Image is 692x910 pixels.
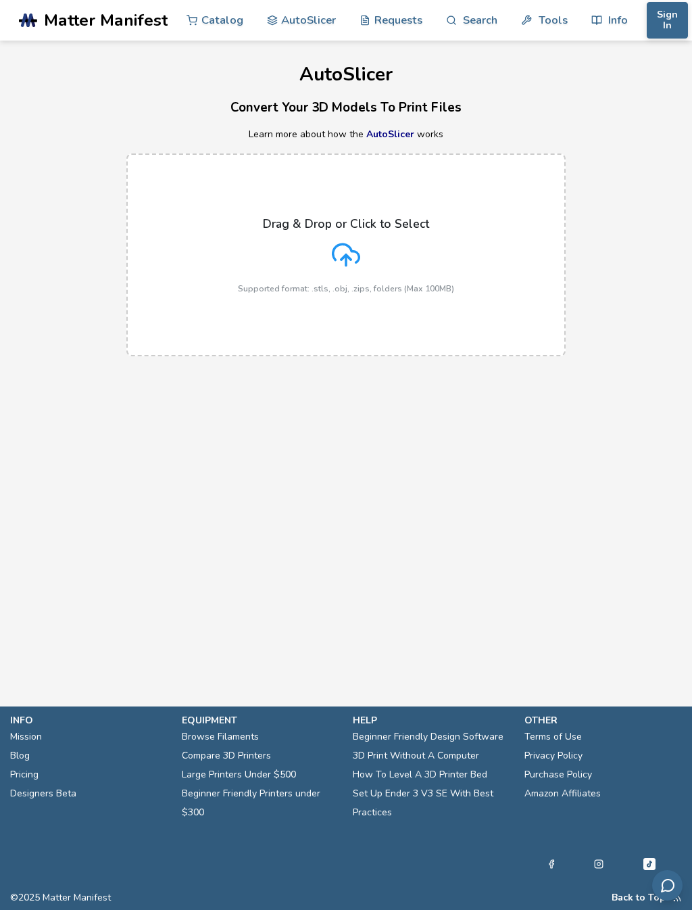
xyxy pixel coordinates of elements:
a: Privacy Policy [524,746,583,765]
a: Instagram [594,856,603,872]
a: AutoSlicer [366,128,414,141]
button: Back to Top [612,892,666,903]
a: Tiktok [641,856,658,872]
a: Set Up Ender 3 V3 SE With Best Practices [353,784,511,822]
p: Drag & Drop or Click to Select [263,217,429,231]
button: Sign In [647,2,688,39]
p: info [10,713,168,727]
a: Terms of Use [524,727,582,746]
p: other [524,713,683,727]
a: 3D Print Without A Computer [353,746,479,765]
a: Large Printers Under $500 [182,765,296,784]
span: © 2025 Matter Manifest [10,892,111,903]
a: Blog [10,746,30,765]
span: Matter Manifest [44,11,168,30]
button: Send feedback via email [652,870,683,901]
a: Mission [10,727,42,746]
a: Browse Filaments [182,727,259,746]
a: Facebook [547,856,556,872]
a: Amazon Affiliates [524,784,601,803]
a: Beginner Friendly Printers under $300 [182,784,340,822]
a: Designers Beta [10,784,76,803]
p: equipment [182,713,340,727]
a: RSS Feed [672,892,682,903]
p: help [353,713,511,727]
a: How To Level A 3D Printer Bed [353,765,487,784]
a: Pricing [10,765,39,784]
a: Compare 3D Printers [182,746,271,765]
p: Supported format: .stls, .obj, .zips, folders (Max 100MB) [238,284,454,293]
a: Purchase Policy [524,765,592,784]
a: Beginner Friendly Design Software [353,727,503,746]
